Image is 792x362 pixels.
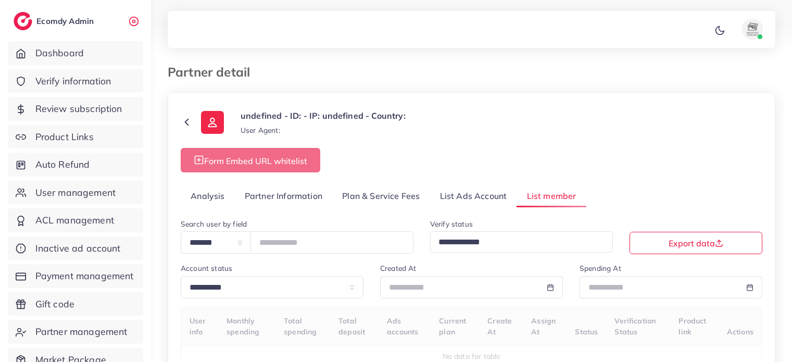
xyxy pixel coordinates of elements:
[8,208,143,232] a: ACL management
[430,185,517,207] a: List Ads Account
[35,186,116,199] span: User management
[14,12,32,30] img: logo
[8,125,143,149] a: Product Links
[517,185,586,207] a: List member
[380,263,417,273] label: Created At
[580,263,621,273] label: Spending At
[8,153,143,177] a: Auto Refund
[35,130,94,144] span: Product Links
[35,74,111,88] span: Verify information
[8,181,143,205] a: User management
[8,97,143,121] a: Review subscription
[8,69,143,93] a: Verify information
[8,292,143,316] a: Gift code
[8,236,143,260] a: Inactive ad account
[8,320,143,344] a: Partner management
[35,214,114,227] span: ACL management
[35,269,134,283] span: Payment management
[201,111,224,134] img: ic-user-info.36bf1079.svg
[235,185,332,207] a: Partner Information
[35,158,90,171] span: Auto Refund
[430,219,473,229] label: Verify status
[8,264,143,288] a: Payment management
[35,46,84,60] span: Dashboard
[730,19,767,40] a: avatar
[181,263,232,273] label: Account status
[742,19,763,40] img: avatar
[181,185,235,207] a: Analysis
[168,65,258,80] h3: Partner detail
[35,242,121,255] span: Inactive ad account
[35,102,122,116] span: Review subscription
[8,41,143,65] a: Dashboard
[181,219,247,229] label: Search user by field
[35,325,128,339] span: Partner management
[630,232,762,254] button: Export data
[435,234,599,251] input: Search for option
[36,16,96,26] h2: Ecomdy Admin
[430,231,613,253] div: Search for option
[332,185,430,207] a: Plan & Service Fees
[14,12,96,30] a: logoEcomdy Admin
[241,125,280,135] small: User Agent:
[35,297,74,311] span: Gift code
[241,109,406,122] p: undefined - ID: - IP: undefined - Country:
[181,148,320,172] button: Form Embed URL whitelist
[669,239,723,247] span: Export data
